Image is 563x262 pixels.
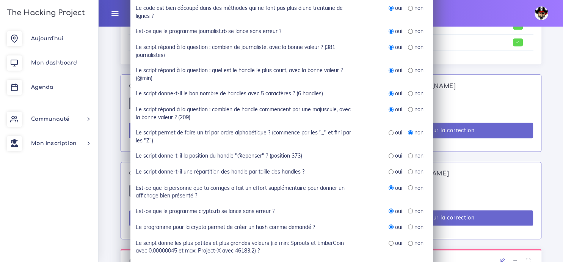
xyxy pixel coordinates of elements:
[414,4,423,12] label: non
[414,223,423,231] label: non
[395,43,402,51] label: oui
[136,152,302,159] label: Le script donne-t-il la position du handle "@epenser" ? (position 373)
[414,168,423,175] label: non
[414,66,423,74] label: non
[136,223,315,231] label: Le programme pour la crypto permet de créer un hash comme demandé ?
[414,152,423,159] label: non
[136,129,352,144] label: Le script permet de faire un tri par ordre alphabétique ? (commence par les "_" et fini par les "Z")
[414,106,423,113] label: non
[395,27,402,35] label: oui
[414,43,423,51] label: non
[136,4,352,20] label: Le code est bien découpé dans des méthodes qui ne font pas plus d'une trentaine de lignes ?
[136,239,352,255] label: Le script donne les plus petites et plus grandes valeurs (i.e min: Sprouts et EmberCoin avec 0.00...
[136,184,352,200] label: Est-ce que la personne que tu corriges a fait un effort supplémentaire pour donner un affichage b...
[414,27,423,35] label: non
[136,168,304,175] label: Le script donne-t-il une répartition des handle par taille des handles ?
[136,90,323,97] label: Le script donne-t-il le bon nombre de handles avec 5 caractères ? (6 handles)
[136,106,352,121] label: Le script répond à la question : combien de handle commencent par une majuscule, avec la bonne va...
[136,66,352,82] label: Le script répond à la question : quel est le handle le plus court, avec la bonne valeur ? (@min)
[414,90,423,97] label: non
[395,66,402,74] label: oui
[395,184,402,192] label: oui
[136,207,274,215] label: Est-ce que le programme crypto.rb se lance sans erreur ?
[414,239,423,247] label: non
[136,27,281,35] label: Est-ce que le programme journalist.rb se lance sans erreur ?
[395,4,402,12] label: oui
[395,106,402,113] label: oui
[414,129,423,136] label: non
[136,43,352,59] label: Le script répond à la question : combien de journaliste, avec la bonne valeur ? (381 journalistes)
[395,152,402,159] label: oui
[414,207,423,215] label: non
[395,168,402,175] label: oui
[395,129,402,136] label: oui
[395,207,402,215] label: oui
[395,90,402,97] label: oui
[395,223,402,231] label: oui
[395,239,402,247] label: oui
[414,184,423,192] label: non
